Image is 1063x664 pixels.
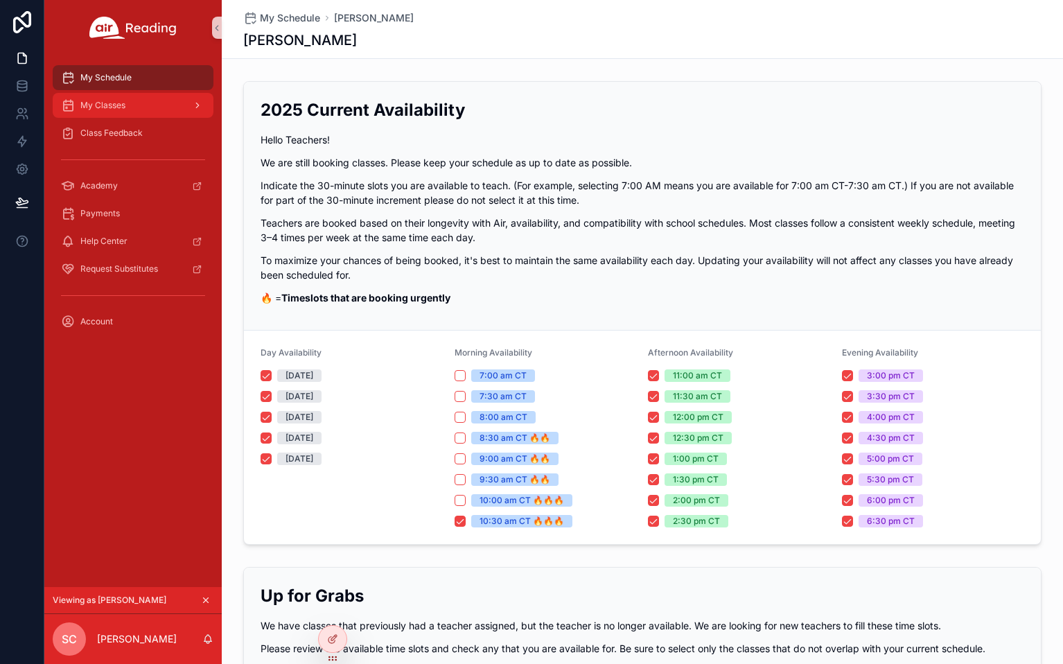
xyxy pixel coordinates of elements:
[867,369,915,382] div: 3:00 pm CT
[480,515,564,527] div: 10:30 am CT 🔥🔥🔥
[97,632,177,646] p: [PERSON_NAME]
[261,216,1024,245] p: Teachers are booked based on their longevity with Air, availability, and compatibility with schoo...
[243,11,320,25] a: My Schedule
[867,494,915,507] div: 6:00 pm CT
[648,347,733,358] span: Afternoon Availability
[867,411,915,423] div: 4:00 pm CT
[480,494,564,507] div: 10:00 am CT 🔥🔥🔥
[480,432,550,444] div: 8:30 am CT 🔥🔥
[261,155,1024,170] p: We are still booking classes. Please keep your schedule as up to date as possible.
[261,584,1024,607] h2: Up for Grabs
[243,30,357,50] h1: [PERSON_NAME]
[285,432,313,444] div: [DATE]
[842,347,918,358] span: Evening Availability
[334,11,414,25] a: [PERSON_NAME]
[53,65,213,90] a: My Schedule
[261,347,322,358] span: Day Availability
[80,236,128,247] span: Help Center
[80,208,120,219] span: Payments
[261,641,1024,656] p: Please review the available time slots and check any that you are available for. Be sure to selec...
[673,432,723,444] div: 12:30 pm CT
[261,253,1024,282] p: To maximize your chances of being booked, it's best to maintain the same availability each day. U...
[285,453,313,465] div: [DATE]
[80,316,113,327] span: Account
[867,473,914,486] div: 5:30 pm CT
[80,72,132,83] span: My Schedule
[53,309,213,334] a: Account
[53,256,213,281] a: Request Substitutes
[673,494,720,507] div: 2:00 pm CT
[261,290,1024,305] p: 🔥 =
[480,453,550,465] div: 9:00 am CT 🔥🔥
[80,263,158,274] span: Request Substitutes
[480,390,527,403] div: 7:30 am CT
[261,178,1024,207] p: Indicate the 30-minute slots you are available to teach. (For example, selecting 7:00 AM means yo...
[867,390,915,403] div: 3:30 pm CT
[53,201,213,226] a: Payments
[44,55,222,352] div: scrollable content
[673,411,723,423] div: 12:00 pm CT
[285,369,313,382] div: [DATE]
[480,473,550,486] div: 9:30 am CT 🔥🔥
[455,347,532,358] span: Morning Availability
[89,17,177,39] img: App logo
[80,128,143,139] span: Class Feedback
[673,453,719,465] div: 1:00 pm CT
[281,292,450,304] strong: Timeslots that are booking urgently
[867,432,915,444] div: 4:30 pm CT
[480,369,527,382] div: 7:00 am CT
[261,618,1024,633] p: We have classes that previously had a teacher assigned, but the teacher is no longer available. W...
[260,11,320,25] span: My Schedule
[261,132,1024,147] p: Hello Teachers!
[673,369,722,382] div: 11:00 am CT
[867,453,914,465] div: 5:00 pm CT
[285,411,313,423] div: [DATE]
[285,390,313,403] div: [DATE]
[867,515,915,527] div: 6:30 pm CT
[673,390,722,403] div: 11:30 am CT
[673,473,719,486] div: 1:30 pm CT
[80,180,118,191] span: Academy
[673,515,720,527] div: 2:30 pm CT
[53,121,213,146] a: Class Feedback
[62,631,77,647] span: SC
[53,229,213,254] a: Help Center
[80,100,125,111] span: My Classes
[53,595,166,606] span: Viewing as [PERSON_NAME]
[480,411,527,423] div: 8:00 am CT
[53,173,213,198] a: Academy
[53,93,213,118] a: My Classes
[261,98,1024,121] h2: 2025 Current Availability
